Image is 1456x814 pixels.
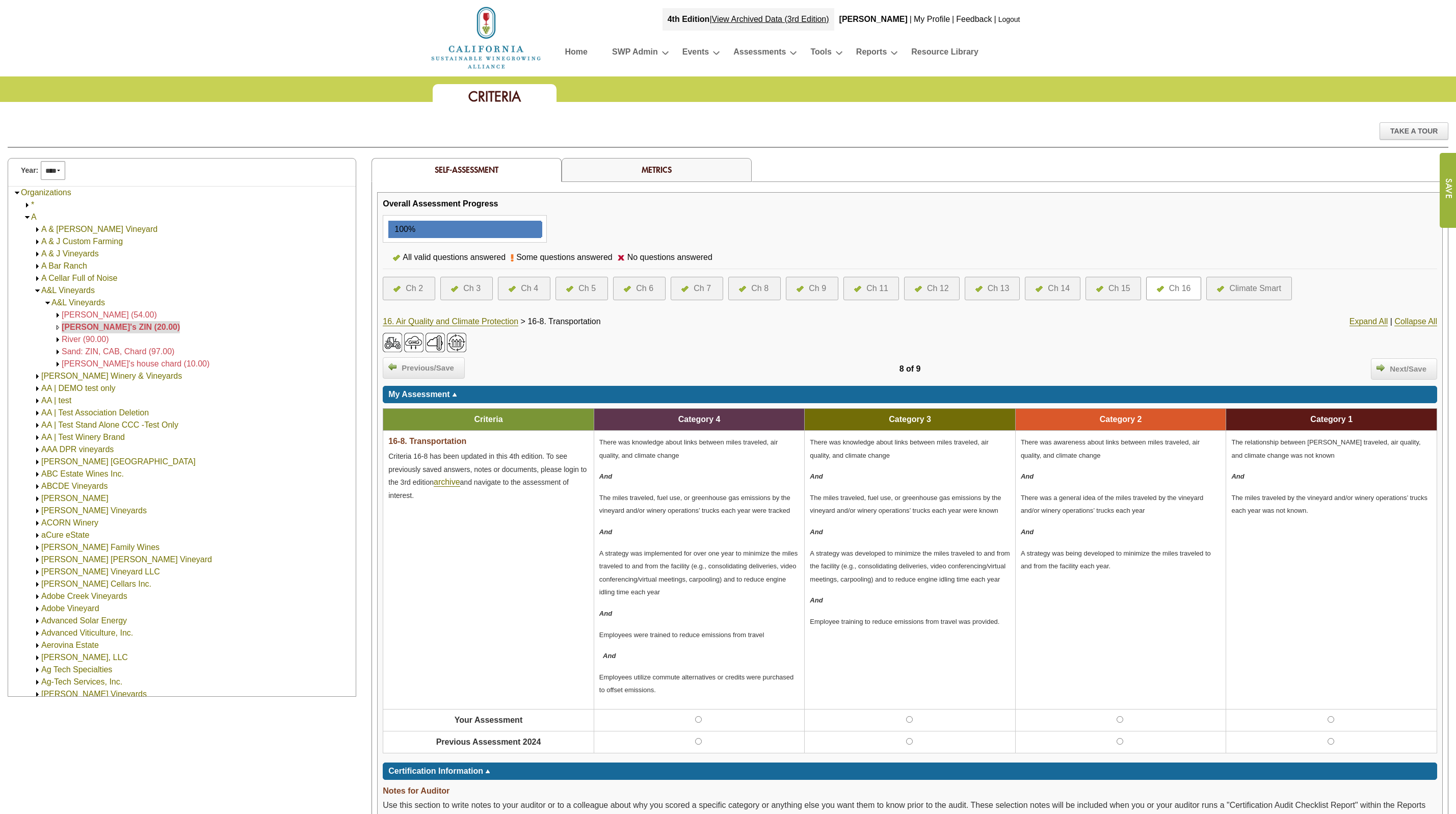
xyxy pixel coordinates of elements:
a: archive [434,478,460,487]
span: The relationship between [PERSON_NAME] traveled, air quality, and climate change was not known [1231,438,1420,459]
img: icon-all-questions-answered.png [797,286,804,292]
input: Submit [1439,153,1456,228]
a: [PERSON_NAME] [GEOGRAPHIC_DATA] [41,457,196,466]
div: Take A Tour [1380,122,1448,140]
img: Expand Adams Vineyard LLC [34,568,41,576]
div: Ch 7 [694,282,711,295]
div: Ch 13 [988,282,1010,295]
a: [PERSON_NAME] Vineyard LLC [41,567,160,576]
a: Sand: ZIN, CAB, Chard (97.00) [62,347,174,356]
span: The miles traveled, fuel use, or greenhouse gas emissions by the vineyard and/or winery operation... [810,494,1001,515]
img: Expand Agajanian Vineyards [34,691,41,698]
img: Expand AA | Test Stand Alone CCC -Test Only [34,422,41,429]
a: ABC Estate Wines Inc. [41,469,124,478]
span: There was awareness about links between miles traveled, air quality, and climate change [1021,438,1200,459]
span: There was a general idea of the miles traveled by the vineyard and/or winery operations’ trucks e... [1021,494,1203,515]
a: Ch 13 [975,282,1010,295]
a: [PERSON_NAME], LLC [41,653,128,662]
div: Ch 3 [463,282,481,295]
div: Ch 14 [1048,282,1070,295]
img: arrow_left.png [388,362,396,371]
span: Employees were trained to reduce emissions from travel [599,631,764,639]
a: ACORN Winery [41,518,98,527]
a: [PERSON_NAME] Family Wines [41,543,160,552]
div: Click to toggle my assessment information [383,386,1437,403]
a: Next/Save [1371,358,1437,380]
em: And [1021,472,1034,480]
div: Ch 15 [1108,282,1130,295]
span: A strategy was being developed to minimize the miles traveled to and from the facility each year. [1021,549,1211,570]
a: AA | DEMO test only [41,384,116,392]
a: [PERSON_NAME] Vineyards [41,506,147,515]
span: > [521,317,525,326]
img: Expand <span class='AgFacilityColorRed'>River (90.00)</span> [54,336,62,344]
img: Collapse A [23,214,31,221]
em: And [599,528,612,536]
a: 16. Air Quality and Climate Protection [383,317,518,326]
img: Expand A & J Vineyards [34,250,41,258]
img: icon-no-questions-answered.png [618,255,625,260]
a: A Bar Ranch [41,261,87,270]
img: icon-all-questions-answered.png [681,286,689,292]
a: [PERSON_NAME] Cellars Inc. [41,580,151,588]
img: icon-some-questions-answered.png [511,254,514,262]
div: Click to toggle certification information [383,763,1437,780]
span: Previous Assessment 2024 [436,738,541,746]
img: Expand Adobe Vineyard [34,605,41,613]
a: Reports [856,45,887,63]
img: Expand Adobe Creek Vineyards [34,593,41,600]
div: 100% [389,222,415,237]
a: Ag-Tech Services, Inc. [41,677,122,686]
img: icon-all-questions-answered.png [1036,286,1043,292]
img: Expand Adair Family Wines [34,544,41,552]
span: Criteria [468,88,521,106]
img: icon-all-questions-answered.png [739,286,746,292]
span: [PERSON_NAME]'s ZIN (20.00) [62,323,180,331]
span: Self-Assessment [435,164,498,175]
img: 1-ClimateSmartSWPIcon38x38.png [404,333,423,352]
img: Expand AA | DEMO test only [34,385,41,392]
img: icon-all-questions-answered.png [915,286,922,292]
a: A Cellar Full of Noise [41,274,117,282]
a: Metrics [642,164,672,175]
div: | [663,8,834,31]
a: Ch 5 [566,282,597,295]
td: Category 1 [1226,409,1437,431]
span: Year: [21,165,38,176]
a: AA | Test Winery Brand [41,433,125,441]
img: HighImpactPracticeSWPIcon38x38.png [447,333,466,352]
img: Expand <span class='AgFacilityColorRed'>Tera's house chard (10.00)</span> [54,360,62,368]
img: icon-all-questions-answered.png [451,286,458,292]
img: Expand Ag-Tech Services, Inc. [34,678,41,686]
em: And [810,596,823,604]
span: 8 of 9 [899,364,921,373]
span: Employee training to reduce emissions from travel was provided. [810,618,999,625]
a: Resource Library [911,45,978,63]
span: 16-8. Transportation [388,437,466,445]
a: Ch 6 [624,282,655,295]
a: Advanced Viticulture, Inc. [41,628,133,637]
div: Ch 8 [751,282,769,295]
a: Advanced Solar Energy [41,616,127,625]
img: Expand A. Rafanelli Winery & Vineyards [34,373,41,380]
a: AAA DPR vineyards [41,445,114,454]
a: A & [PERSON_NAME] Vineyard [41,225,157,233]
a: Ch 4 [509,282,540,295]
a: Ch 12 [915,282,949,295]
img: Collapse A&L Vineyards [44,299,51,307]
strong: 4th Edition [668,15,710,23]
img: Expand AA | Test Winery Brand [34,434,41,441]
a: Organizations [21,188,71,197]
img: icon-all-questions-answered.png [1157,286,1164,292]
img: Expand AAA DPR vineyards [34,446,41,454]
img: Expand Adams Knoll Vineyard [34,556,41,564]
div: Ch 4 [521,282,538,295]
a: AA | test [41,396,71,405]
a: Assessments [733,45,786,63]
a: Adobe Vineyard [41,604,99,613]
img: icon-all-questions-answered.png [1096,286,1103,292]
span: Next/Save [1385,363,1432,375]
em: And [810,472,823,480]
em: And [810,528,823,536]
